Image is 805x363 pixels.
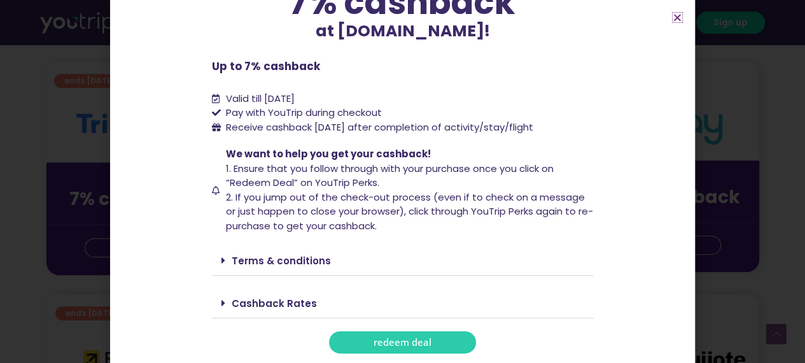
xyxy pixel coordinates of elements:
a: Close [673,13,682,22]
span: redeem deal [374,338,431,347]
div: Terms & conditions [212,246,594,276]
span: Pay with YouTrip during checkout [223,106,382,120]
span: 2. If you jump out of the check-out process (even if to check on a message or just happen to clos... [226,190,593,232]
p: at [DOMAIN_NAME]! [212,19,594,43]
div: Cashback Rates [212,288,594,318]
a: Terms & conditions [232,254,331,267]
a: redeem deal [329,331,476,353]
a: Cashback Rates [232,297,317,310]
span: Valid till [DATE] [226,92,295,105]
span: 1. Ensure that you follow through with your purchase once you click on “Redeem Deal” on YouTrip P... [226,162,554,190]
b: Up to 7% cashback [212,59,320,74]
span: Receive cashback [DATE] after completion of activity/stay/flight [226,120,533,134]
span: We want to help you get your cashback! [226,147,431,160]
